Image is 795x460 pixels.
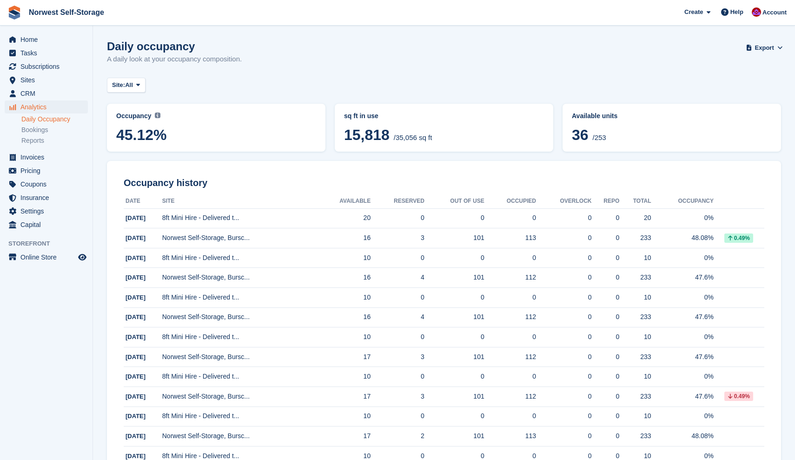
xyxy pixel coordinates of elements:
[651,427,714,447] td: 48.08%
[344,127,390,143] span: 15,818
[20,87,76,100] span: CRM
[162,194,316,209] th: Site
[162,307,316,327] td: Norwest Self-Storage, Bursc...
[651,288,714,308] td: 0%
[126,254,146,261] span: [DATE]
[536,233,592,243] div: 0
[484,213,536,223] div: 0
[5,33,88,46] a: menu
[371,387,424,407] td: 3
[371,208,424,228] td: 0
[592,293,620,302] div: 0
[162,427,316,447] td: Norwest Self-Storage, Bursc...
[316,407,371,427] td: 10
[316,228,371,248] td: 16
[124,194,162,209] th: Date
[619,194,651,209] th: Total
[162,288,316,308] td: 8ft Mini Hire - Delivered t...
[371,407,424,427] td: 0
[424,194,484,209] th: Out of Use
[484,194,536,209] th: Occupied
[619,327,651,347] td: 10
[536,431,592,441] div: 0
[107,78,146,93] button: Site: All
[730,7,743,17] span: Help
[651,194,714,209] th: Occupancy
[424,208,484,228] td: 0
[5,151,88,164] a: menu
[592,392,620,401] div: 0
[126,234,146,241] span: [DATE]
[316,288,371,308] td: 10
[536,411,592,421] div: 0
[484,352,536,362] div: 112
[126,373,146,380] span: [DATE]
[536,352,592,362] div: 0
[484,411,536,421] div: 0
[651,347,714,367] td: 47.6%
[126,313,146,320] span: [DATE]
[5,100,88,113] a: menu
[724,392,753,401] div: 0.49%
[162,407,316,427] td: 8ft Mini Hire - Delivered t...
[394,133,432,141] span: /35,056 sq ft
[162,327,316,347] td: 8ft Mini Hire - Delivered t...
[619,307,651,327] td: 233
[20,73,76,87] span: Sites
[25,5,108,20] a: Norwest Self-Storage
[126,214,146,221] span: [DATE]
[762,8,787,17] span: Account
[592,411,620,421] div: 0
[651,248,714,268] td: 0%
[371,288,424,308] td: 0
[484,392,536,401] div: 112
[21,136,88,145] a: Reports
[424,367,484,387] td: 0
[592,253,620,263] div: 0
[424,407,484,427] td: 0
[572,112,617,120] span: Available units
[112,80,125,90] span: Site:
[5,60,88,73] a: menu
[5,218,88,231] a: menu
[5,178,88,191] a: menu
[536,332,592,342] div: 0
[316,427,371,447] td: 17
[651,208,714,228] td: 0%
[371,248,424,268] td: 0
[371,228,424,248] td: 3
[651,228,714,248] td: 48.08%
[572,127,589,143] span: 36
[155,113,160,118] img: icon-info-grey-7440780725fd019a000dd9b08b2336e03edf1995a4989e88bcd33f0948082b44.svg
[162,367,316,387] td: 8ft Mini Hire - Delivered t...
[484,273,536,282] div: 112
[651,367,714,387] td: 0%
[20,60,76,73] span: Subscriptions
[619,347,651,367] td: 233
[116,127,316,143] span: 45.12%
[125,80,133,90] span: All
[424,228,484,248] td: 101
[592,133,606,141] span: /253
[752,7,761,17] img: Daniel Grensinger
[20,164,76,177] span: Pricing
[592,332,620,342] div: 0
[755,43,774,53] span: Export
[162,228,316,248] td: Norwest Self-Storage, Bursc...
[316,307,371,327] td: 16
[619,427,651,447] td: 233
[316,347,371,367] td: 17
[124,178,764,188] h2: Occupancy history
[20,218,76,231] span: Capital
[316,268,371,288] td: 16
[126,353,146,360] span: [DATE]
[107,54,242,65] p: A daily look at your occupancy composition.
[371,268,424,288] td: 4
[162,208,316,228] td: 8ft Mini Hire - Delivered t...
[592,372,620,381] div: 0
[592,431,620,441] div: 0
[126,274,146,281] span: [DATE]
[619,407,651,427] td: 10
[592,352,620,362] div: 0
[592,213,620,223] div: 0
